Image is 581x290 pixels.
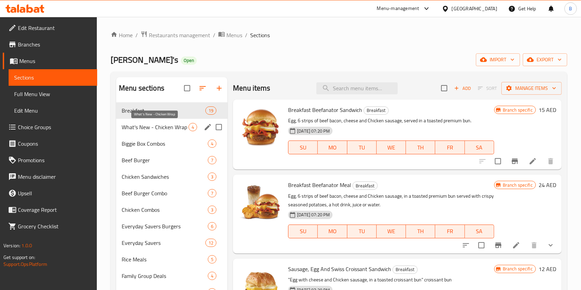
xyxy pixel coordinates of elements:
span: Open [181,58,197,63]
span: Everyday Savers [122,239,205,247]
p: Egg, 6 strips of beef bacon, cheese and Chicken sausage, in a toasted premium bun served with cri... [288,192,494,209]
h6: 24 AED [539,180,556,190]
div: Family Group Deals4 [116,268,227,284]
span: Breakfast [122,106,205,115]
span: Branch specific [500,107,536,113]
span: Sausage, Egg And Swiss Croissant Sandwich [288,264,391,274]
span: FR [438,226,462,236]
span: Coverage Report [18,206,92,214]
button: Manage items [501,82,562,95]
span: Manage items [507,84,556,93]
h6: 15 AED [539,105,556,115]
a: Choice Groups [3,119,97,135]
button: FR [435,225,465,238]
span: B [569,5,572,12]
div: items [188,123,197,131]
span: MO [320,143,344,153]
span: Sort sections [194,80,211,96]
div: Breakfast19 [116,102,227,119]
span: TH [409,143,432,153]
span: Select to update [491,154,505,168]
span: Select all sections [180,81,194,95]
a: Menus [3,53,97,69]
span: Add [453,84,472,92]
span: 3 [208,207,216,213]
li: / [135,31,138,39]
span: TH [409,226,432,236]
a: Restaurants management [141,31,210,40]
span: Select to update [474,238,489,252]
p: Egg, 6 strips of beef bacon, cheese and Chicken sausage, served in a toasted premium bun. [288,116,494,125]
span: 1.0.0 [21,241,32,250]
h2: Menu items [233,83,271,93]
span: FR [438,143,462,153]
span: What's New - Chicken Wrap [122,123,188,131]
span: 12 [206,240,216,246]
a: Sections [9,69,97,86]
a: Branches [3,36,97,53]
button: Branch-specific-item [507,153,523,169]
span: WE [379,143,403,153]
a: Edit Menu [9,102,97,119]
p: "Egg with cheese and Chicken sausage, in a toasted croissant bun" croissant bun [288,276,494,284]
div: items [205,106,216,115]
span: 4 [208,141,216,147]
span: Full Menu View [14,90,92,98]
a: Promotions [3,152,97,168]
span: import [481,55,514,64]
div: items [208,206,216,214]
div: Breakfast [353,182,378,190]
span: Branch specific [500,266,536,272]
span: SA [468,226,491,236]
div: Breakfast [393,266,418,274]
button: TU [347,141,377,154]
button: delete [542,153,559,169]
span: Select section [437,81,451,95]
button: export [523,53,567,66]
button: SU [288,141,318,154]
a: Edit Restaurant [3,20,97,36]
h2: Menu sections [119,83,164,93]
span: MO [320,226,344,236]
div: items [205,239,216,247]
input: search [316,82,398,94]
div: Rice Meals5 [116,251,227,268]
button: TU [347,225,377,238]
div: Chicken Combos3 [116,201,227,218]
span: Get support on: [3,253,35,262]
div: Rice Meals [122,255,208,263]
span: Beef Burger [122,156,208,164]
span: Breakfast [393,266,417,273]
a: Grocery Checklist [3,218,97,235]
span: TU [350,143,374,153]
div: items [208,156,216,164]
span: WE [379,226,403,236]
span: 19 [206,107,216,114]
span: SA [468,143,491,153]
span: 3 [208,174,216,180]
button: FR [435,141,465,154]
div: items [208,255,216,263]
div: Beef Burger Combo7 [116,185,227,201]
div: What's New - Chicken Wrap4edit [116,119,227,135]
a: Full Menu View [9,86,97,102]
button: SA [465,225,494,238]
span: Upsell [18,189,92,197]
span: SU [291,226,315,236]
span: Edit Menu [14,106,92,115]
button: sort-choices [458,237,474,253]
div: items [208,173,216,181]
span: SU [291,143,315,153]
a: Support.OpsPlatform [3,260,47,269]
a: Upsell [3,185,97,201]
button: Add [451,83,473,94]
button: edit [203,122,213,132]
a: Menu disclaimer [3,168,97,185]
div: items [208,139,216,148]
span: Coupons [18,139,92,148]
div: Beef Burger7 [116,152,227,168]
a: Coupons [3,135,97,152]
div: Biggie Box Combos [122,139,208,148]
button: TH [406,225,435,238]
button: WE [377,225,406,238]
